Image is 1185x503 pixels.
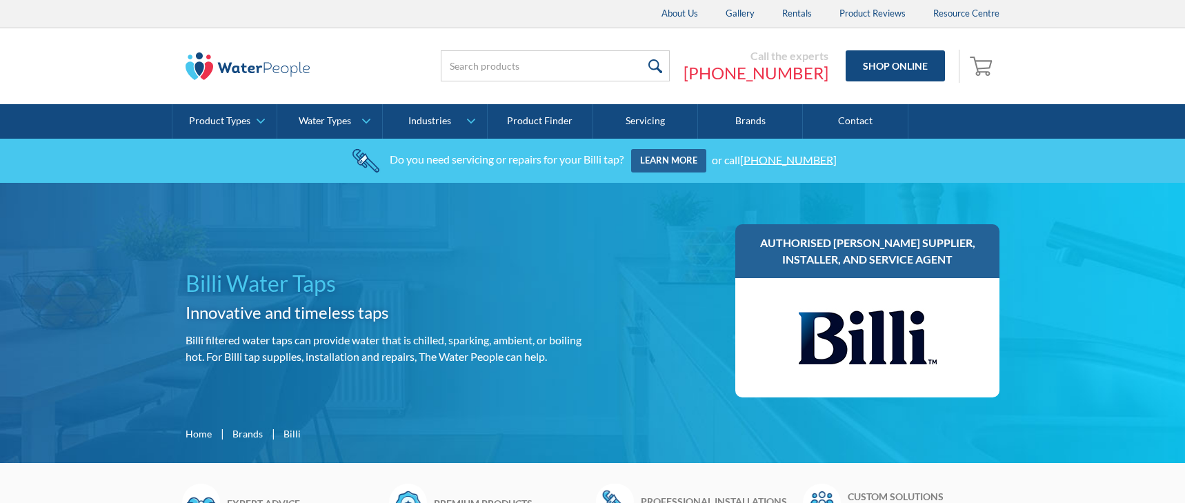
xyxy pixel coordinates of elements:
a: Shop Online [846,50,945,81]
a: Brands [232,426,263,441]
div: Product Types [189,115,250,127]
h2: Innovative and timeless taps [186,300,587,325]
div: Call the experts [684,49,828,63]
img: shopping cart [970,55,996,77]
a: Product Finder [488,104,592,139]
a: [PHONE_NUMBER] [684,63,828,83]
div: Do you need servicing or repairs for your Billi tap? [390,152,624,166]
div: or call [712,152,837,166]
div: | [219,425,226,442]
div: | [270,425,277,442]
h3: Authorised [PERSON_NAME] supplier, installer, and service agent [749,235,986,268]
a: Open empty cart [966,50,999,83]
h1: Billi Water Taps [186,267,587,300]
a: Home [186,426,212,441]
input: Search products [441,50,670,81]
a: Contact [803,104,908,139]
img: Billi [799,292,937,384]
a: Learn more [631,149,706,172]
a: [PHONE_NUMBER] [740,152,837,166]
a: Product Types [172,104,277,139]
img: The Water People [186,52,310,80]
a: Water Types [277,104,381,139]
a: Servicing [593,104,698,139]
div: Industries [408,115,451,127]
p: Billi filtered water taps can provide water that is chilled, sparking, ambient, or boiling hot. F... [186,332,587,365]
a: Brands [698,104,803,139]
a: Industries [383,104,487,139]
div: Water Types [299,115,351,127]
div: Billi [283,426,301,441]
